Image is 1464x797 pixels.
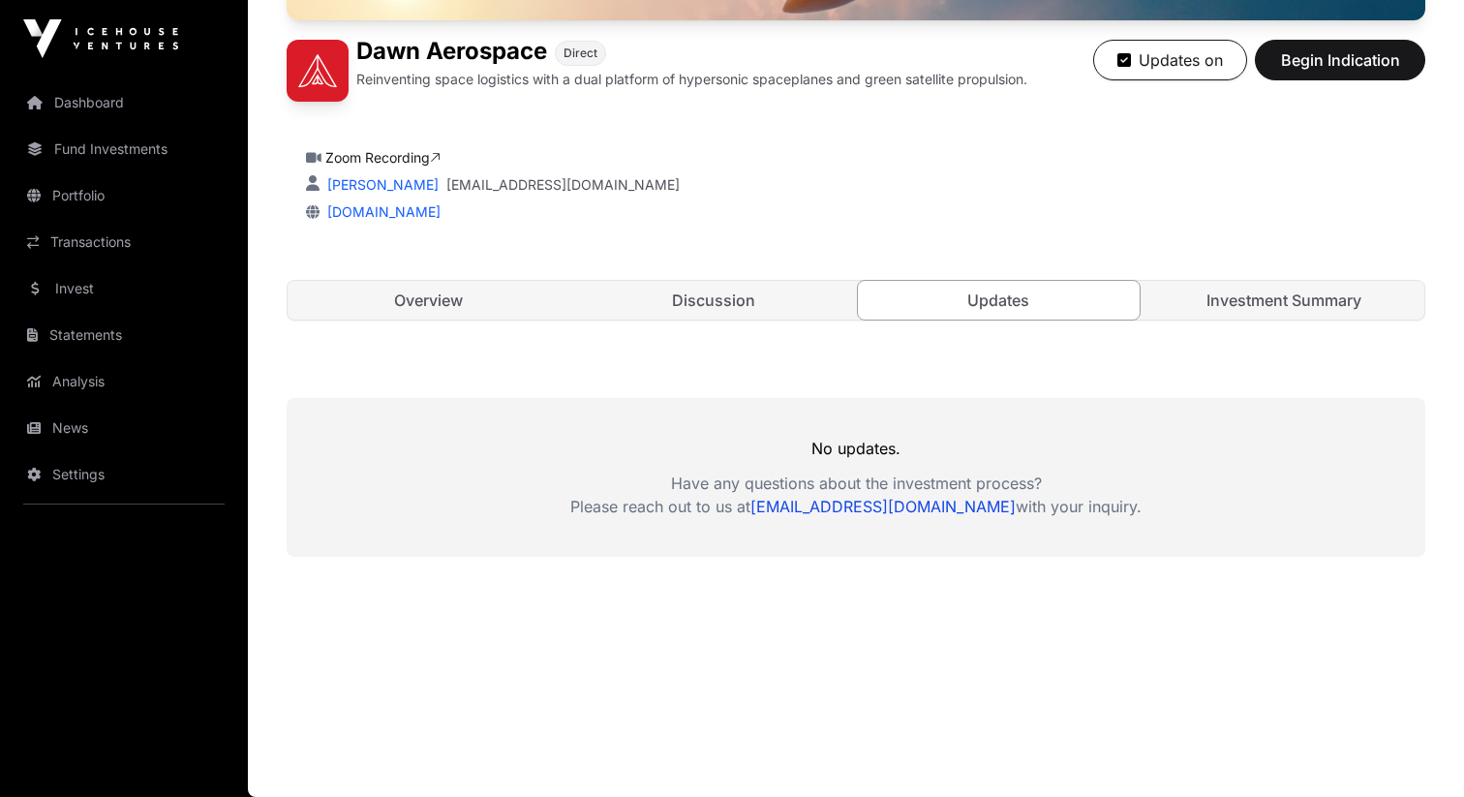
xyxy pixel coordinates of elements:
[23,19,178,58] img: Icehouse Ventures Logo
[15,360,232,403] a: Analysis
[750,497,1016,516] a: [EMAIL_ADDRESS][DOMAIN_NAME]
[15,128,232,170] a: Fund Investments
[15,81,232,124] a: Dashboard
[1367,704,1464,797] iframe: Chat Widget
[325,149,441,166] a: Zoom Recording
[564,46,597,61] span: Direct
[15,453,232,496] a: Settings
[356,70,1027,89] p: Reinventing space logistics with a dual platform of hypersonic spaceplanes and green satellite pr...
[1144,281,1425,320] a: Investment Summary
[320,203,441,220] a: [DOMAIN_NAME]
[15,314,232,356] a: Statements
[356,40,547,66] h1: Dawn Aerospace
[15,407,232,449] a: News
[1093,40,1247,80] button: Updates on
[573,281,855,320] a: Discussion
[323,176,439,193] a: [PERSON_NAME]
[446,175,680,195] a: [EMAIL_ADDRESS][DOMAIN_NAME]
[15,221,232,263] a: Transactions
[287,398,1425,557] div: No updates.
[1255,59,1425,78] a: Begin Indication
[1279,48,1401,72] span: Begin Indication
[288,281,1424,320] nav: Tabs
[288,281,569,320] a: Overview
[15,267,232,310] a: Invest
[1255,40,1425,80] button: Begin Indication
[15,174,232,217] a: Portfolio
[287,472,1425,518] p: Have any questions about the investment process? Please reach out to us at with your inquiry.
[857,280,1141,321] a: Updates
[287,40,349,102] img: Dawn Aerospace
